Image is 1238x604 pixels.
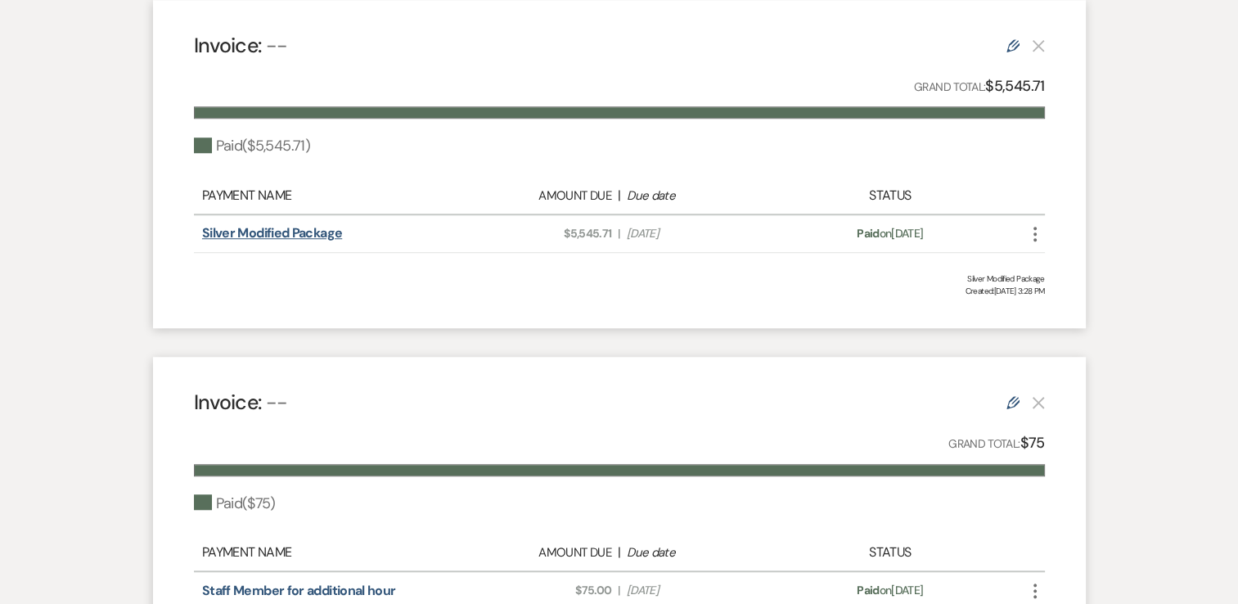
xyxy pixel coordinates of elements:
div: Silver Modified Package [194,273,1045,285]
div: | [452,186,786,205]
div: on [DATE] [786,225,994,242]
button: This payment plan cannot be deleted because it contains links that have been paid through Weven’s... [1032,38,1045,52]
span: -- [266,32,288,59]
h4: Invoice: [194,388,288,417]
span: [DATE] [627,225,777,242]
div: Amount Due [461,187,611,205]
p: Grand Total: [948,431,1044,455]
h4: Invoice: [194,31,288,60]
a: Silver Modified Package [202,224,342,241]
div: Due date [627,543,777,562]
span: $75.00 [461,582,611,599]
div: Status [786,186,994,205]
div: Status [786,543,994,562]
div: Payment Name [202,543,452,562]
span: Paid [857,583,879,597]
div: Due date [627,187,777,205]
div: Paid ( $75 ) [194,493,276,515]
div: Paid ( $5,545.71 ) [194,135,310,157]
span: | [618,582,619,599]
span: -- [266,389,288,416]
span: | [618,225,619,242]
span: Paid [857,226,879,241]
div: | [452,543,786,562]
span: [DATE] [627,582,777,599]
div: Amount Due [461,543,611,562]
div: Payment Name [202,186,452,205]
div: on [DATE] [786,582,994,599]
span: $5,545.71 [461,225,611,242]
a: Staff Member for additional hour [202,582,396,599]
strong: $75 [1020,433,1044,453]
p: Grand Total: [914,74,1045,98]
strong: $5,545.71 [985,76,1044,96]
button: This payment plan cannot be deleted because it contains links that have been paid through Weven’s... [1032,395,1045,409]
span: Created: [DATE] 3:28 PM [194,285,1045,297]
